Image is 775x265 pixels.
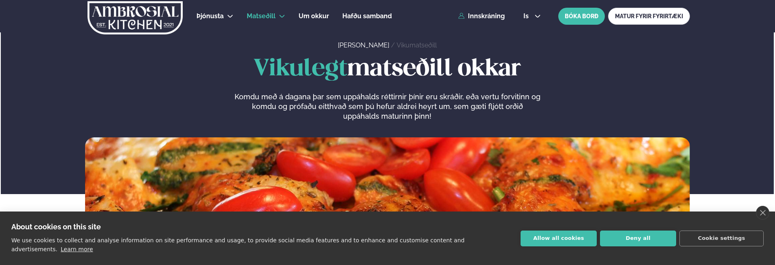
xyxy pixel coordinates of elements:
a: [PERSON_NAME] [338,41,389,49]
a: close [756,206,769,220]
p: We use cookies to collect and analyse information on site performance and usage, to provide socia... [11,237,465,252]
span: Matseðill [247,12,275,20]
a: Hafðu samband [342,11,392,21]
a: Learn more [61,246,93,252]
a: Um okkur [299,11,329,21]
a: Vikumatseðill [397,41,437,49]
button: Deny all [600,231,676,246]
button: is [517,13,547,19]
button: Cookie settings [679,231,764,246]
img: logo [87,1,184,34]
h1: matseðill okkar [85,56,690,82]
a: Innskráning [458,13,505,20]
span: Um okkur [299,12,329,20]
span: Vikulegt [254,58,347,80]
span: Þjónusta [196,12,224,20]
span: / [391,41,397,49]
span: Hafðu samband [342,12,392,20]
button: BÓKA BORÐ [558,8,605,25]
button: Allow all cookies [521,231,597,246]
a: Þjónusta [196,11,224,21]
strong: About cookies on this site [11,222,101,231]
a: Matseðill [247,11,275,21]
a: MATUR FYRIR FYRIRTÆKI [608,8,690,25]
p: Komdu með á dagana þar sem uppáhalds réttirnir þínir eru skráðir, eða vertu forvitinn og komdu og... [234,92,540,121]
span: is [523,13,531,19]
